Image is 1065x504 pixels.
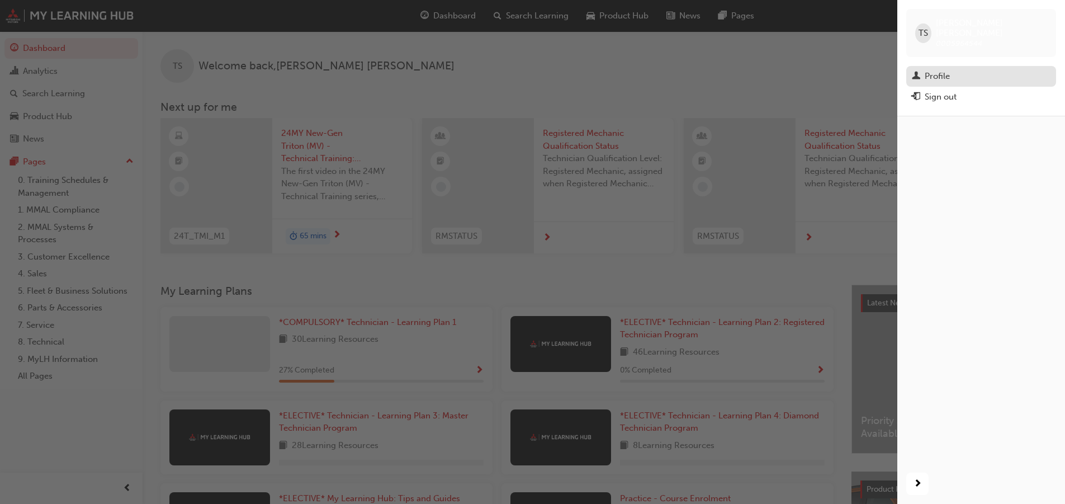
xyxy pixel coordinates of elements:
[912,92,920,102] span: exit-icon
[925,70,950,83] div: Profile
[919,27,928,40] span: TS
[906,87,1056,107] button: Sign out
[906,66,1056,87] a: Profile
[936,18,1047,38] span: [PERSON_NAME] [PERSON_NAME]
[912,72,920,82] span: man-icon
[925,91,957,103] div: Sign out
[936,39,982,48] span: 0005964544
[913,477,922,491] span: next-icon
